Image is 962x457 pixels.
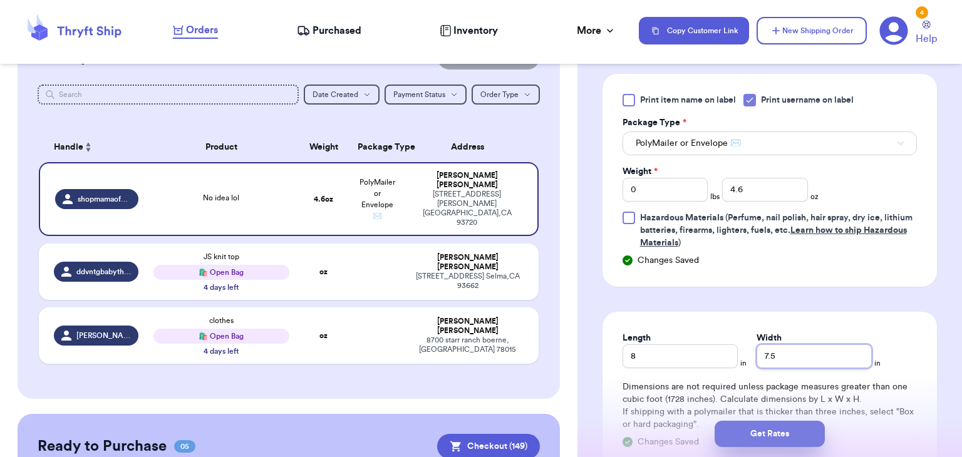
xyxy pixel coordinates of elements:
[350,132,404,162] th: Package Type
[640,213,913,247] span: (Perfume, nail polish, hair spray, dry ice, lithium batteries, firearms, lighters, fuels, etc. )
[636,137,741,150] span: PolyMailer or Envelope ✉️
[146,132,296,162] th: Product
[319,268,328,275] strong: oz
[710,192,720,202] span: lbs
[874,358,881,368] span: in
[313,91,358,98] span: Date Created
[623,116,686,129] label: Package Type
[38,436,167,456] h2: Ready to Purchase
[640,94,736,106] span: Print item name on label
[411,272,524,290] div: [STREET_ADDRESS] Selma , CA 93662
[916,6,928,19] div: 4
[757,17,867,44] button: New Shipping Order
[174,440,195,453] span: 05
[314,195,333,203] strong: 4.6 oz
[204,282,239,292] div: 4 days left
[186,23,218,38] span: Orders
[623,165,658,178] label: Weight
[304,85,380,105] button: Date Created
[411,190,522,227] div: [STREET_ADDRESS][PERSON_NAME] [GEOGRAPHIC_DATA] , CA 93720
[319,332,328,339] strong: oz
[623,381,917,431] div: Dimensions are not required unless package measures greater than one cubic foot (1728 inches). Ca...
[411,336,524,354] div: 8700 starr ranch boerne , [GEOGRAPHIC_DATA] 78015
[916,21,937,46] a: Help
[204,346,239,356] div: 4 days left
[640,213,723,222] span: Hazardous Materials
[153,265,289,280] div: 🛍️ Open Bag
[472,85,540,105] button: Order Type
[54,141,83,154] span: Handle
[757,332,782,344] label: Width
[879,16,908,45] a: 4
[411,317,524,336] div: [PERSON_NAME] [PERSON_NAME]
[204,253,239,260] span: JS knit top
[83,140,93,155] button: Sort ascending
[393,91,445,98] span: Payment Status
[153,329,289,344] div: 🛍️ Open Bag
[76,267,132,277] span: ddvntgbabythrifts
[453,23,498,38] span: Inventory
[209,317,234,324] span: clothes
[38,85,299,105] input: Search
[411,253,524,272] div: [PERSON_NAME] [PERSON_NAME]
[577,23,616,38] div: More
[916,31,937,46] span: Help
[78,194,132,204] span: shopmamaofboth
[715,421,825,447] button: Get Rates
[480,91,519,98] span: Order Type
[297,23,361,38] a: Purchased
[440,23,498,38] a: Inventory
[623,332,651,344] label: Length
[411,171,522,190] div: [PERSON_NAME] [PERSON_NAME]
[76,331,132,341] span: [PERSON_NAME].berry_
[404,132,539,162] th: Address
[740,358,747,368] span: in
[761,94,854,106] span: Print username on label
[638,254,699,267] span: Changes Saved
[385,85,467,105] button: Payment Status
[623,131,917,155] button: PolyMailer or Envelope ✉️
[297,132,351,162] th: Weight
[810,192,819,202] span: oz
[203,194,239,202] span: No idea lol
[173,23,218,39] a: Orders
[623,406,917,431] p: If shipping with a polymailer that is thicker than three inches, select "Box or hard packaging".
[359,178,395,220] span: PolyMailer or Envelope ✉️
[313,23,361,38] span: Purchased
[639,17,749,44] button: Copy Customer Link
